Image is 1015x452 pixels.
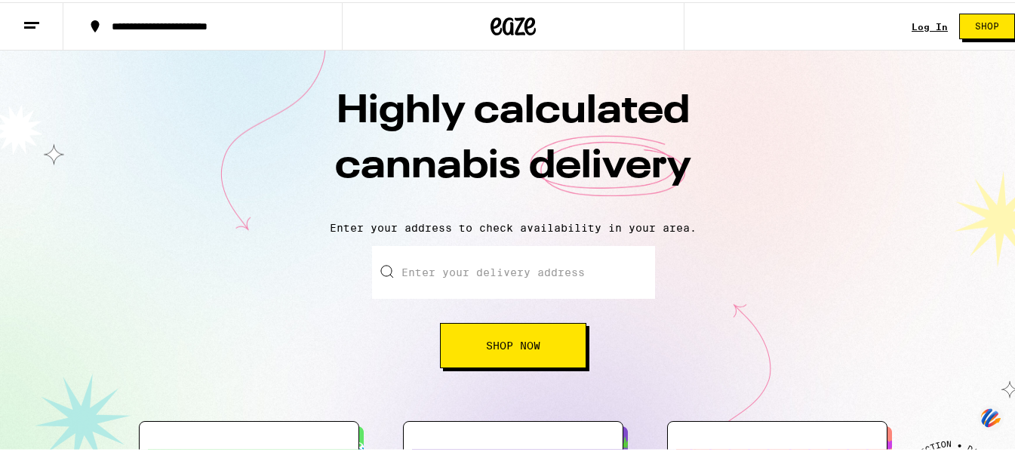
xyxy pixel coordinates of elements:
[249,82,777,208] h1: Highly calculated cannabis delivery
[959,11,1015,37] button: Shop
[975,20,999,29] span: Shop
[978,401,1004,429] img: svg+xml;base64,PHN2ZyB3aWR0aD0iNDQiIGhlaWdodD0iNDQiIHZpZXdCb3g9IjAgMCA0NCA0NCIgZmlsbD0ibm9uZSIgeG...
[15,220,1011,232] p: Enter your address to check availability in your area.
[912,20,948,29] a: Log In
[486,338,540,349] span: Shop Now
[9,11,109,23] span: Hi. Need any help?
[440,321,586,366] button: Shop Now
[372,244,655,297] input: Enter your delivery address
